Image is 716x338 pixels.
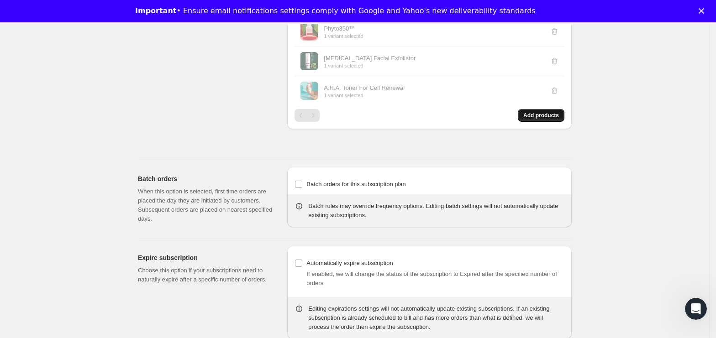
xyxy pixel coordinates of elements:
span: If enabled, we will change the status of the subscription to Expired after the specified number o... [306,270,557,286]
span: Batch orders for this subscription plan [306,181,406,187]
nav: Pagination [295,109,320,122]
span: Automatically expire subscription [306,260,393,266]
p: When this option is selected, first time orders are placed the day they are initiated by customer... [138,187,273,224]
div: Batch rules may override frequency options. Editing batch settings will not automatically update ... [308,202,564,220]
h2: Expire subscription [138,253,273,262]
div: • Ensure email notifications settings comply with Google and Yahoo's new deliverability standards [135,6,536,16]
span: Add products [523,112,559,119]
a: Learn more [135,21,182,31]
button: Add products [518,109,564,122]
iframe: Intercom live chat [685,298,707,320]
div: Editing expirations settings will not automatically update existing subscriptions. If an existing... [308,304,564,332]
b: Important [135,6,176,15]
h2: Batch orders [138,174,273,183]
p: Choose this option if your subscriptions need to naturally expire after a specific number of orders. [138,266,273,284]
div: Close [699,8,708,14]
